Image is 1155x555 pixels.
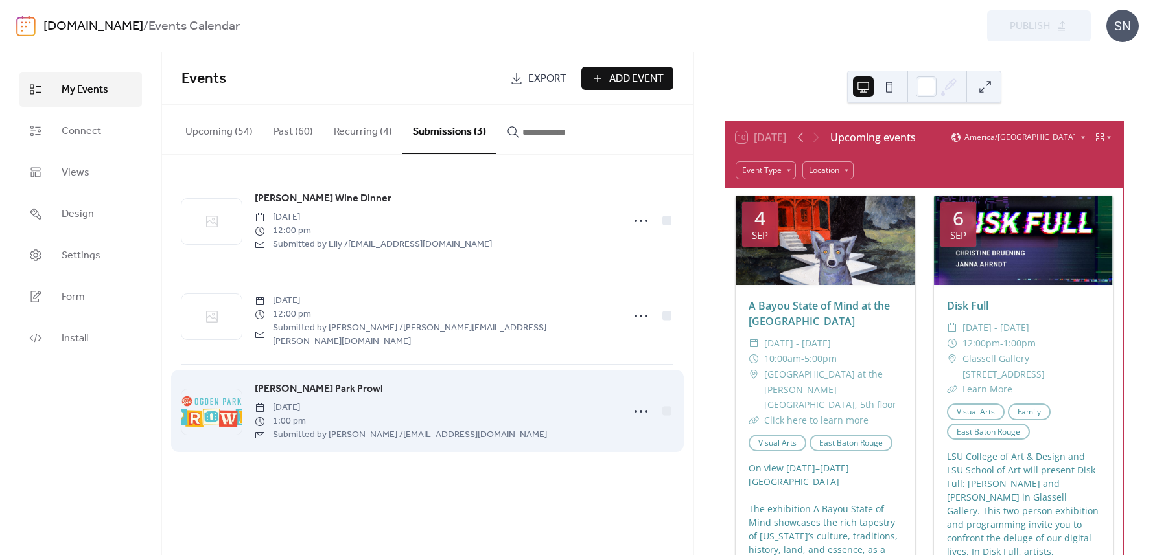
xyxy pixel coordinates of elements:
div: ​ [947,320,957,335]
div: 6 [953,209,964,228]
button: Add Event [581,67,673,90]
div: ​ [749,413,759,428]
a: Design [19,196,142,231]
button: Recurring (4) [323,105,402,153]
a: My Events [19,72,142,107]
b: / [143,14,148,39]
a: A Bayou State of Mind at the [GEOGRAPHIC_DATA] [749,299,890,328]
span: [DATE] [255,210,492,224]
a: [PERSON_NAME] Park Prowl [255,381,383,398]
div: ​ [749,335,759,351]
a: Learn More [962,383,1012,395]
a: Connect [19,113,142,148]
span: Form [62,289,85,305]
button: Upcoming (54) [175,105,263,153]
div: SN [1106,10,1139,42]
span: Settings [62,248,100,264]
span: 1:00 pm [255,414,547,428]
span: 5:00pm [804,351,837,367]
span: [DATE] - [DATE] [764,335,831,351]
span: Add Event [609,71,664,87]
img: logo [16,16,36,36]
a: Form [19,279,142,314]
span: Export [528,71,566,87]
div: Sep [950,231,966,240]
span: [DATE] [255,294,615,308]
span: [PERSON_NAME] Park Prowl [255,381,383,397]
div: ​ [947,335,957,351]
b: Events Calendar [148,14,240,39]
span: 12:00pm [962,335,1000,351]
span: [DATE] [255,401,547,414]
div: ​ [947,351,957,367]
span: Glassell Gallery [STREET_ADDRESS] [962,351,1100,382]
span: My Events [62,82,108,98]
span: 10:00am [764,351,801,367]
span: [GEOGRAPHIC_DATA] at the [PERSON_NAME][GEOGRAPHIC_DATA], 5th floor [764,367,902,413]
a: Click here to learn more [764,414,869,426]
a: [PERSON_NAME] Wine Dinner [255,190,391,207]
span: - [801,351,804,367]
div: ​ [749,351,759,367]
span: Submitted by [PERSON_NAME] / [PERSON_NAME][EMAIL_ADDRESS][PERSON_NAME][DOMAIN_NAME] [255,321,615,348]
a: Export [500,67,576,90]
a: Install [19,321,142,356]
span: 12:00 pm [255,224,492,238]
span: - [1000,335,1003,351]
a: [DOMAIN_NAME] [43,14,143,39]
span: 1:00pm [1003,335,1036,351]
a: Settings [19,238,142,273]
span: Events [181,65,226,93]
span: Connect [62,124,101,139]
span: 12:00 pm [255,308,615,321]
span: Views [62,165,89,181]
a: Views [19,155,142,190]
span: Design [62,207,94,222]
button: Submissions (3) [402,105,496,154]
div: 4 [754,209,765,228]
a: Disk Full [947,299,988,313]
div: ​ [947,381,957,397]
div: ​ [749,367,759,382]
button: Past (60) [263,105,323,153]
span: Submitted by Lily / [EMAIL_ADDRESS][DOMAIN_NAME] [255,238,492,251]
span: [DATE] - [DATE] [962,320,1029,335]
div: Sep [752,231,768,240]
span: Submitted by [PERSON_NAME] / [EMAIL_ADDRESS][DOMAIN_NAME] [255,428,547,442]
span: Install [62,331,88,346]
div: Upcoming events [830,130,916,145]
span: America/[GEOGRAPHIC_DATA] [964,133,1076,141]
